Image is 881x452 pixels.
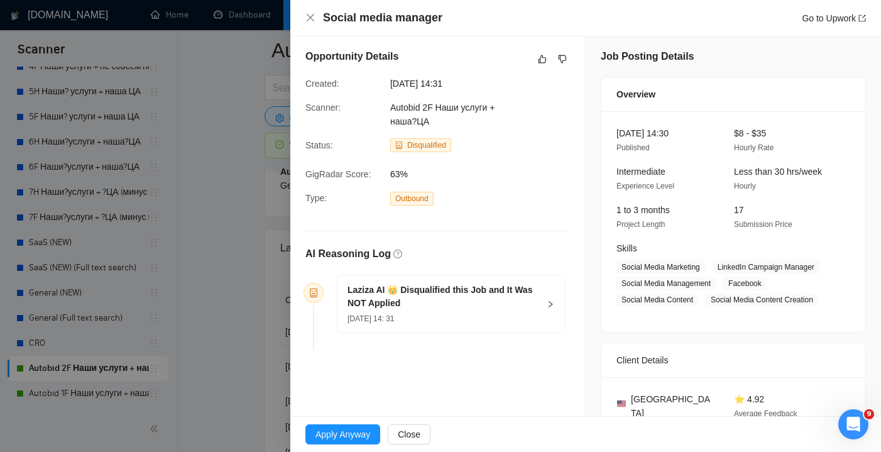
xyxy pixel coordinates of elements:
[305,140,333,150] span: Status:
[390,167,579,181] span: 63%
[616,167,665,177] span: Intermediate
[734,182,756,190] span: Hourly
[305,193,327,203] span: Type:
[305,246,391,262] h5: AI Reasoning Log
[388,424,430,444] button: Close
[616,260,705,274] span: Social Media Marketing
[305,13,315,23] span: close
[631,392,714,420] span: [GEOGRAPHIC_DATA]
[55,288,231,337] div: We would like to have an additional AI manager to send messages during the day instead of me - at...
[734,205,744,215] span: 17
[10,72,241,89] div: [DATE]
[221,5,243,28] div: Close
[11,329,241,351] textarea: Message…
[61,16,125,28] p: Active 30m ago
[315,427,370,441] span: Apply Anyway
[616,220,665,229] span: Project Length
[535,52,550,67] button: like
[734,167,822,177] span: Less than 30 hrs/week
[61,6,86,16] h1: Dima
[858,14,866,22] span: export
[706,293,818,307] span: Social Media Content Creation
[393,250,402,258] span: question-circle
[309,289,318,297] span: robot
[734,143,774,152] span: Hourly Rate
[55,116,231,190] div: We currently use an AI manager named Alpia in [GEOGRAPHIC_DATA], which shows good results. Howeve...
[547,300,554,308] span: right
[407,141,446,150] span: Disqualified
[216,351,236,371] button: Send a message…
[616,143,650,152] span: Published
[305,169,371,179] span: GigRadar Score:
[616,343,850,377] div: Client Details
[601,49,694,64] h5: Job Posting Details
[305,13,315,23] button: Close
[8,5,32,29] button: go back
[616,243,637,253] span: Skills
[555,52,570,67] button: dislike
[616,205,670,215] span: 1 to 3 months
[616,277,716,290] span: Social Media Management
[864,409,874,419] span: 9
[390,77,579,91] span: [DATE] 14:31
[802,13,866,23] a: Go to Upworkexport
[616,128,669,138] span: [DATE] 14:30
[734,409,797,418] span: Average Feedback
[390,192,434,206] span: Outbound
[305,102,341,113] span: Scanner:
[395,141,403,149] span: robot
[617,399,626,408] img: 🇺🇸
[616,87,655,101] span: Overview
[45,89,241,407] div: Hello team,We currently use an AI manager named Alpia in [GEOGRAPHIC_DATA], which shows good resu...
[347,284,539,310] h5: Laziza AI 👑 Disqualified this Job and It Was NOT Applied
[40,356,50,366] button: Gif picker
[723,277,767,290] span: Facebook
[734,220,792,229] span: Submission Price
[713,260,819,274] span: LinkedIn Campaign Manager
[558,54,567,64] span: dislike
[55,97,231,109] div: Hello team,
[538,54,547,64] span: like
[305,79,339,89] span: Created:
[305,424,380,444] button: Apply Anyway
[197,5,221,29] button: Home
[734,128,766,138] span: $8 - $35
[734,394,764,404] span: ⭐ 4.92
[616,182,674,190] span: Experience Level
[390,102,495,126] span: Autobid 2F Наши услуги + наша?ЦА
[398,427,420,441] span: Close
[347,314,394,323] span: [DATE] 14: 31
[616,293,698,307] span: Social Media Content
[10,89,241,417] div: valeryia.malevich@aimers.io says…
[838,409,868,439] iframe: Intercom live chat
[305,49,398,64] h5: Opportunity Details
[19,356,30,366] button: Emoji picker
[55,196,231,282] div: The reason is that relying on a single manager 24/7 is risky. Our current setup is: • Alpia works...
[60,356,70,366] button: Upload attachment
[36,7,56,27] img: Profile image for Dima
[323,10,442,26] h4: Social media manager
